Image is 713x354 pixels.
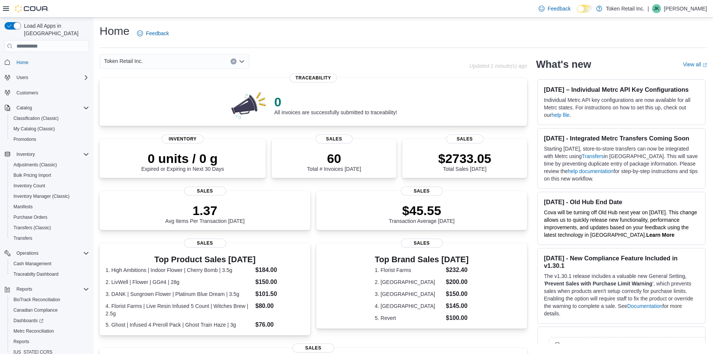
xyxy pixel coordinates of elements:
[13,172,51,178] span: Bulk Pricing Import
[389,203,455,218] p: $45.55
[229,90,268,120] img: 0
[10,223,89,232] span: Transfers (Classic)
[652,4,661,13] div: Jamie Kaye
[13,57,89,67] span: Home
[13,214,48,220] span: Purchase Orders
[106,321,252,329] dt: 5. Ghost | Infused 4 Preroll Pack | Ghost Train Haze | 3g
[7,305,92,315] button: Canadian Compliance
[10,160,89,169] span: Adjustments (Classic)
[401,239,443,248] span: Sales
[16,151,35,157] span: Inventory
[13,150,38,159] button: Inventory
[10,181,89,190] span: Inventory Count
[438,151,491,166] p: $2733.05
[106,278,252,286] dt: 2. LivWell | Flower | GG#4 | 28g
[10,213,51,222] a: Purchase Orders
[582,153,604,159] a: Transfers
[10,270,61,279] a: Traceabilty Dashboard
[10,124,89,133] span: My Catalog (Classic)
[10,337,32,346] a: Reports
[141,151,224,166] p: 0 units / 0 g
[13,249,42,258] button: Operations
[10,295,89,304] span: BioTrack Reconciliation
[13,225,51,231] span: Transfers (Classic)
[10,171,54,180] a: Bulk Pricing Import
[134,26,172,41] a: Feedback
[165,203,245,224] div: Avg Items Per Transaction [DATE]
[274,94,397,115] div: All invoices are successfully submitted to traceability!
[13,249,89,258] span: Operations
[13,103,35,112] button: Catalog
[544,96,699,119] p: Individual Metrc API key configurations are now available for all Metrc states. For instructions ...
[1,284,92,294] button: Reports
[316,134,353,143] span: Sales
[446,134,484,143] span: Sales
[10,135,89,144] span: Promotions
[16,60,28,66] span: Home
[10,160,60,169] a: Adjustments (Classic)
[13,318,43,324] span: Dashboards
[375,314,443,322] dt: 5. Revert
[446,314,469,323] dd: $100.00
[13,193,70,199] span: Inventory Manager (Classic)
[255,266,304,275] dd: $184.00
[106,266,252,274] dt: 1. High Ambitions | Indoor Flower | Cherry Bomb | 3.5g
[184,187,226,196] span: Sales
[7,181,92,191] button: Inventory Count
[7,212,92,223] button: Purchase Orders
[10,327,89,336] span: Metrc Reconciliation
[568,168,613,174] a: help documentation
[606,4,645,13] p: Token Retail Inc.
[1,87,92,98] button: Customers
[13,297,60,303] span: BioTrack Reconciliation
[255,302,304,311] dd: $80.00
[10,316,89,325] span: Dashboards
[13,136,36,142] span: Promotions
[13,58,31,67] a: Home
[165,203,245,218] p: 1.37
[703,63,707,67] svg: External link
[13,307,58,313] span: Canadian Compliance
[544,134,699,142] h3: [DATE] - Integrated Metrc Transfers Coming Soon
[13,328,54,334] span: Metrc Reconciliation
[544,198,699,206] h3: [DATE] - Old Hub End Date
[7,233,92,243] button: Transfers
[10,295,63,304] a: BioTrack Reconciliation
[13,115,59,121] span: Classification (Classic)
[7,124,92,134] button: My Catalog (Classic)
[13,271,58,277] span: Traceabilty Dashboard
[1,103,92,113] button: Catalog
[146,30,169,37] span: Feedback
[7,134,92,145] button: Promotions
[10,223,54,232] a: Transfers (Classic)
[544,209,697,238] span: Cova will be turning off Old Hub next year on [DATE]. This change allows us to quickly release ne...
[10,114,62,123] a: Classification (Classic)
[255,290,304,299] dd: $101.50
[7,223,92,233] button: Transfers (Classic)
[545,281,652,287] strong: Prevent Sales with Purchase Limit Warning
[184,239,226,248] span: Sales
[648,4,649,13] p: |
[13,235,32,241] span: Transfers
[10,124,58,133] a: My Catalog (Classic)
[13,88,41,97] a: Customers
[1,149,92,160] button: Inventory
[162,134,204,143] span: Inventory
[106,302,252,317] dt: 4. Florist Farms | Live Resin Infused 5 Count | Witches Brew | 2.5g
[10,135,39,144] a: Promotions
[10,259,89,268] span: Cash Management
[548,5,570,12] span: Feedback
[13,126,55,132] span: My Catalog (Classic)
[646,232,674,238] a: Learn More
[7,326,92,336] button: Metrc Reconciliation
[536,1,573,16] a: Feedback
[106,255,304,264] h3: Top Product Sales [DATE]
[274,94,397,109] p: 0
[446,278,469,287] dd: $200.00
[544,86,699,93] h3: [DATE] – Individual Metrc API Key Configurations
[10,213,89,222] span: Purchase Orders
[13,339,29,345] span: Reports
[544,272,699,317] p: The v1.30.1 release includes a valuable new General Setting, ' ', which prevents sales when produ...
